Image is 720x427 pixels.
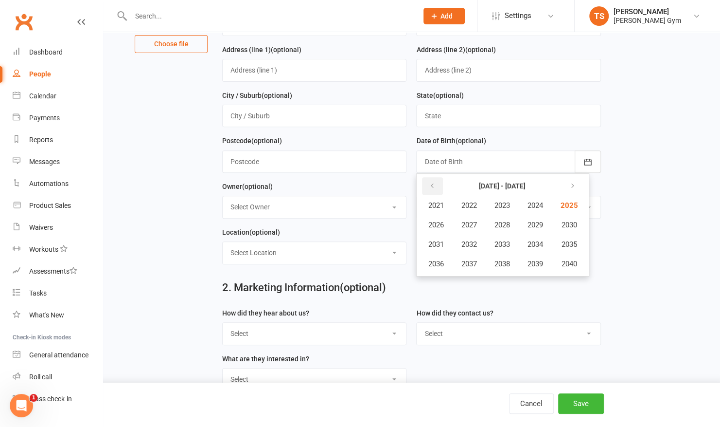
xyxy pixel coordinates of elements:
[135,35,208,53] button: Choose file
[461,201,476,210] span: 2022
[29,158,60,166] div: Messages
[13,129,103,151] a: Reports
[461,221,476,229] span: 2027
[13,85,103,107] a: Calendar
[453,196,485,215] button: 2022
[519,196,551,215] button: 2024
[455,137,486,145] spang: (optional)
[13,260,103,282] a: Assessments
[519,216,551,234] button: 2029
[13,239,103,260] a: Workouts
[29,114,60,122] div: Payments
[519,255,551,273] button: 2039
[433,92,463,99] spang: (optional)
[486,235,518,254] button: 2033
[222,227,280,238] label: Location
[453,216,485,234] button: 2027
[465,46,495,54] spang: (optional)
[527,201,543,210] span: 2024
[242,183,273,190] spang: (optional)
[461,240,476,249] span: 2032
[519,235,551,254] button: 2034
[222,44,301,55] label: Address (line 1)
[29,92,56,100] div: Calendar
[29,267,77,275] div: Assessments
[13,173,103,195] a: Automations
[494,221,509,229] span: 2028
[29,351,88,359] div: General attendance
[10,394,33,417] iframe: Intercom live chat
[561,221,577,229] span: 2030
[527,240,543,249] span: 2034
[249,228,280,236] spang: (optional)
[13,195,103,217] a: Product Sales
[29,245,58,253] div: Workouts
[262,92,292,99] spang: (optional)
[453,255,485,273] button: 2037
[494,260,509,268] span: 2038
[29,289,47,297] div: Tasks
[420,196,452,215] button: 2021
[614,7,681,16] div: [PERSON_NAME]
[416,308,493,318] label: How did they contact us?
[13,41,103,63] a: Dashboard
[222,282,601,294] h2: 2. Marketing Information
[486,255,518,273] button: 2038
[29,136,53,144] div: Reports
[128,9,411,23] input: Search...
[440,12,453,20] span: Add
[340,281,386,294] span: (optional)
[29,311,64,319] div: What's New
[30,394,37,402] span: 1
[416,59,600,81] input: Address (line 2)
[494,201,509,210] span: 2023
[420,235,452,254] button: 2031
[222,59,406,81] input: Address (line 1)
[428,240,443,249] span: 2031
[428,260,443,268] span: 2036
[552,255,586,273] button: 2040
[29,395,72,403] div: Class check-in
[222,105,406,127] input: City / Suburb
[222,90,292,101] label: City / Suburb
[13,304,103,326] a: What's New
[13,217,103,239] a: Waivers
[12,10,36,34] a: Clubworx
[614,16,681,25] div: [PERSON_NAME] Gym
[423,8,465,24] button: Add
[461,260,476,268] span: 2037
[453,235,485,254] button: 2032
[494,240,509,249] span: 2033
[527,221,543,229] span: 2029
[527,260,543,268] span: 2039
[561,260,577,268] span: 2040
[428,201,443,210] span: 2021
[29,223,53,231] div: Waivers
[558,393,604,414] button: Save
[505,5,531,27] span: Settings
[29,373,52,381] div: Roll call
[13,151,103,173] a: Messages
[13,107,103,129] a: Payments
[478,182,525,190] strong: [DATE] - [DATE]
[29,48,63,56] div: Dashboard
[552,216,586,234] button: 2030
[589,6,609,26] div: TS
[486,216,518,234] button: 2028
[29,202,71,209] div: Product Sales
[13,366,103,388] a: Roll call
[428,221,443,229] span: 2026
[416,44,495,55] label: Address (line 2)
[13,344,103,366] a: General attendance kiosk mode
[509,393,554,414] button: Cancel
[13,63,103,85] a: People
[416,105,600,127] input: State
[416,135,486,146] label: Date of Birth
[222,135,282,146] label: Postcode
[561,240,577,249] span: 2035
[416,90,463,101] label: State
[29,70,51,78] div: People
[222,308,309,318] label: How did they hear about us?
[552,235,586,254] button: 2035
[560,201,578,210] span: 2025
